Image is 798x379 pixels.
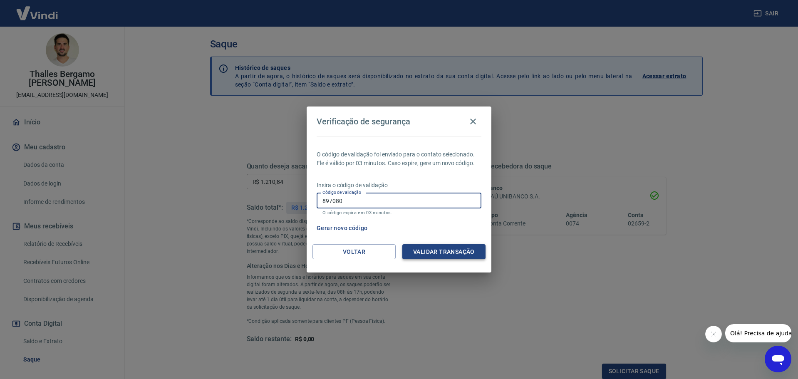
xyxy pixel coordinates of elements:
[313,220,371,236] button: Gerar novo código
[765,346,791,372] iframe: Botão para abrir a janela de mensagens
[317,116,410,126] h4: Verificação de segurança
[725,324,791,342] iframe: Mensagem da empresa
[5,6,70,12] span: Olá! Precisa de ajuda?
[317,181,481,190] p: Insira o código de validação
[317,150,481,168] p: O código de validação foi enviado para o contato selecionado. Ele é válido por 03 minutos. Caso e...
[322,210,476,216] p: O código expira em 03 minutos.
[402,244,486,260] button: Validar transação
[705,326,722,342] iframe: Fechar mensagem
[312,244,396,260] button: Voltar
[322,189,361,196] label: Código de validação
